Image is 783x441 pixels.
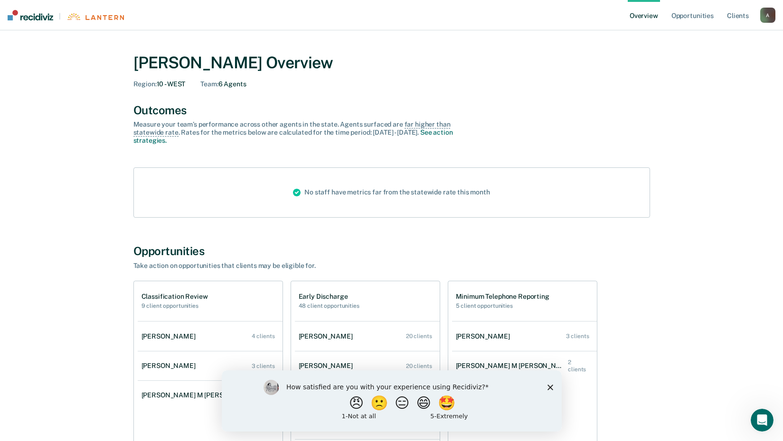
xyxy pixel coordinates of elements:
div: [PERSON_NAME] [142,362,199,370]
span: far higher than statewide rate [133,120,451,137]
a: [PERSON_NAME] 20 clients [295,323,440,350]
div: 6 Agents [200,80,246,88]
h1: Classification Review [142,293,208,301]
div: Opportunities [133,244,650,258]
div: [PERSON_NAME] [142,332,199,340]
div: Outcomes [133,103,650,117]
div: [PERSON_NAME] M [PERSON_NAME] [142,391,254,399]
a: [PERSON_NAME] 3 clients [138,352,283,379]
img: Recidiviz [8,10,53,20]
span: Team : [200,80,218,88]
div: [PERSON_NAME] M [PERSON_NAME] [456,362,568,370]
a: [PERSON_NAME] M [PERSON_NAME] 2 clients [138,379,283,412]
a: [PERSON_NAME] 3 clients [452,323,597,350]
div: 4 clients [252,333,275,340]
a: [PERSON_NAME] 4 clients [138,323,283,350]
iframe: Intercom live chat [751,409,774,432]
div: No staff have metrics far from the statewide rate this month [285,168,498,217]
h1: Minimum Telephone Reporting [456,293,549,301]
a: See action strategies. [133,129,453,144]
a: | [8,10,124,20]
div: 3 clients [252,363,275,369]
span: | [53,12,66,20]
iframe: Survey by Kim from Recidiviz [222,370,562,432]
div: 10 - WEST [133,80,186,88]
img: Lantern [66,13,124,20]
h1: Early Discharge [299,293,359,301]
div: 20 clients [406,333,432,340]
h2: 48 client opportunities [299,303,359,309]
div: 3 clients [566,333,589,340]
button: A [760,8,775,23]
div: 20 clients [406,363,432,369]
div: [PERSON_NAME] [299,332,357,340]
div: Measure your team’s performance across other agent s in the state. Agent s surfaced are . Rates f... [133,120,466,144]
h2: 5 client opportunities [456,303,549,309]
a: [PERSON_NAME] 20 clients [295,352,440,379]
div: [PERSON_NAME] [456,332,514,340]
a: [PERSON_NAME] M [PERSON_NAME] 2 clients [452,349,597,382]
div: Take action on opportunities that clients may be eligible for. [133,262,466,270]
h2: 9 client opportunities [142,303,208,309]
span: Region : [133,80,157,88]
div: 2 clients [568,359,589,373]
div: [PERSON_NAME] Overview [133,53,650,73]
div: [PERSON_NAME] [299,362,357,370]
